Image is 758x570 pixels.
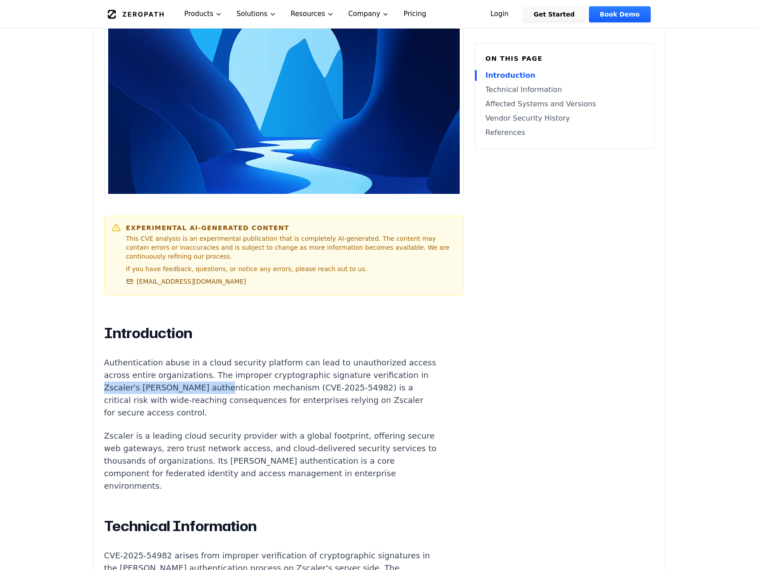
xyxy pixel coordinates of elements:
[486,84,643,95] a: Technical Information
[480,6,520,22] a: Login
[589,6,650,22] a: Book Demo
[523,6,585,22] a: Get Started
[486,99,643,109] a: Affected Systems and Versions
[486,127,643,138] a: References
[486,70,643,81] a: Introduction
[104,356,437,419] p: Authentication abuse in a cloud security platform can lead to unauthorized access across entire o...
[104,517,437,535] h2: Technical Information
[486,54,643,63] h6: On this page
[104,324,437,342] h2: Introduction
[126,264,456,273] p: If you have feedback, questions, or notice any errors, please reach out to us.
[104,430,437,492] p: Zscaler is a leading cloud security provider with a global footprint, offering secure web gateway...
[486,113,643,124] a: Vendor Security History
[126,234,456,261] p: This CVE analysis is an experimental publication that is completely AI-generated. The content may...
[126,223,456,232] h6: Experimental AI-Generated Content
[126,277,246,286] a: [EMAIL_ADDRESS][DOMAIN_NAME]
